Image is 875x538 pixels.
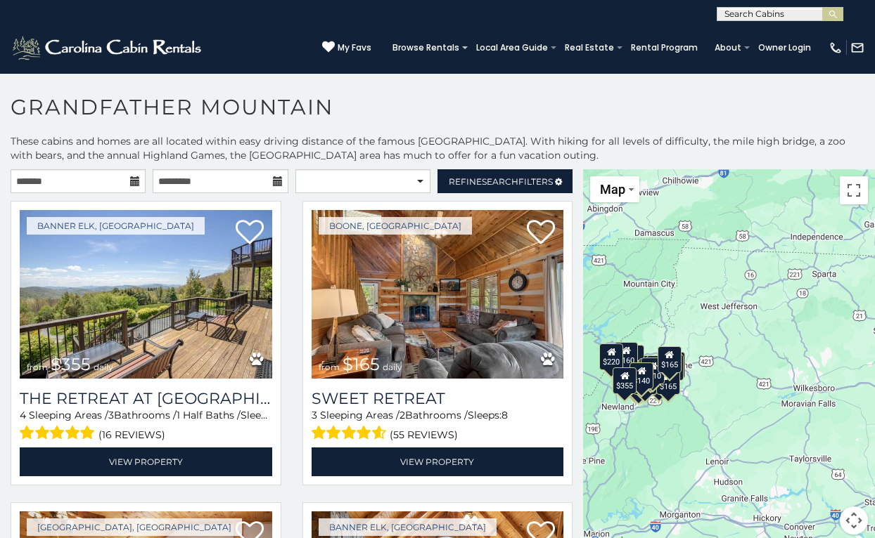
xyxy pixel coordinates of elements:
span: 3 [108,409,114,421]
img: phone-regular-white.png [829,41,843,55]
a: Add to favorites [527,218,555,248]
span: 1 Half Baths / [177,409,241,421]
span: My Favs [338,41,371,54]
button: Map camera controls [840,506,868,534]
span: daily [383,362,402,372]
span: 8 [502,409,508,421]
img: The Retreat at Mountain Meadows [20,210,272,379]
img: Sweet Retreat [312,210,564,379]
span: (16 reviews) [98,426,165,444]
div: $160 [614,342,638,369]
a: Browse Rentals [385,38,466,58]
span: 4 [20,409,26,421]
a: [GEOGRAPHIC_DATA], [GEOGRAPHIC_DATA] [27,518,242,536]
a: My Favs [322,41,371,55]
a: The Retreat at [GEOGRAPHIC_DATA][PERSON_NAME] [20,389,272,408]
div: $315 [660,354,684,381]
a: The Retreat at Mountain Meadows from $355 daily [20,210,272,379]
a: Sweet Retreat from $165 daily [312,210,564,379]
div: $210 [641,357,665,384]
div: $420 [612,366,636,393]
div: Sleeping Areas / Bathrooms / Sleeps: [20,408,272,444]
div: $165 [657,346,681,373]
span: $355 [51,354,91,374]
a: Add to favorites [236,218,264,248]
a: Banner Elk, [GEOGRAPHIC_DATA] [27,217,205,235]
a: View Property [312,447,564,476]
a: RefineSearchFilters [437,169,573,193]
a: Sweet Retreat [312,389,564,408]
a: Real Estate [558,38,621,58]
img: mail-regular-white.png [850,41,864,55]
span: Search [482,176,518,187]
span: 3 [312,409,317,421]
a: Owner Login [751,38,818,58]
a: About [708,38,748,58]
div: $675 [661,352,685,379]
span: Refine Filters [449,176,553,187]
a: Banner Elk, [GEOGRAPHIC_DATA] [319,518,497,536]
span: from [27,362,48,372]
div: Sleeping Areas / Bathrooms / Sleeps: [312,408,564,444]
div: $140 [630,362,653,389]
a: Rental Program [624,38,705,58]
a: View Property [20,447,272,476]
a: Local Area Guide [469,38,555,58]
span: $165 [343,354,380,374]
img: White-1-2.png [11,34,205,62]
span: from [319,362,340,372]
h3: The Retreat at Mountain Meadows [20,389,272,408]
span: Map [600,182,625,197]
div: $220 [599,343,623,370]
span: 2 [400,409,405,421]
div: $355 [613,367,637,394]
span: (55 reviews) [390,426,458,444]
div: $165 [656,368,679,395]
a: Boone, [GEOGRAPHIC_DATA] [319,217,472,235]
button: Toggle fullscreen view [840,176,868,204]
span: daily [94,362,113,372]
button: Change map style [590,176,639,202]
